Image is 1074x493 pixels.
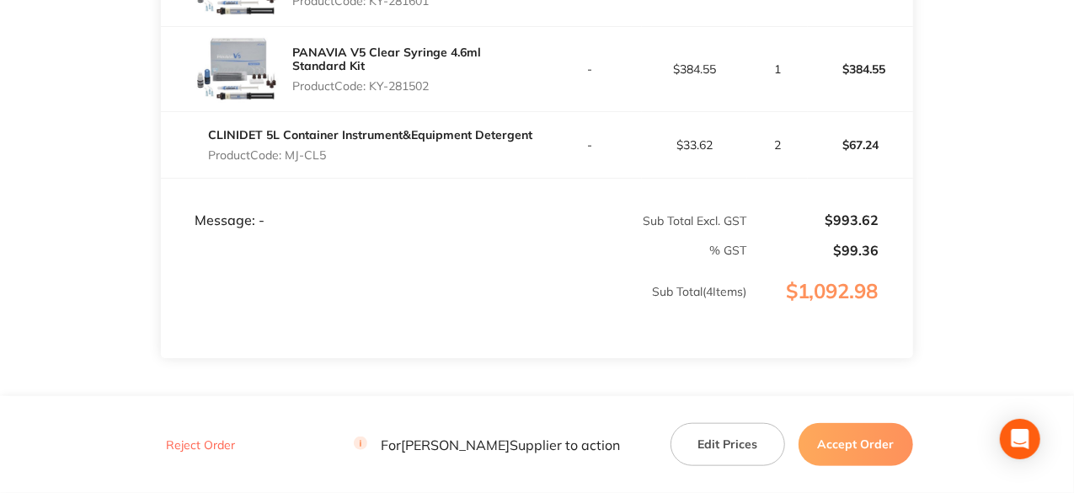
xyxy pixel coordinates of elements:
[799,423,913,465] button: Accept Order
[161,179,537,229] td: Message: -
[748,243,879,258] p: $99.36
[671,423,785,465] button: Edit Prices
[161,437,240,453] button: Reject Order
[809,49,912,89] p: $384.55
[208,148,532,162] p: Product Code: MJ-CL5
[643,62,746,76] p: $384.55
[748,138,806,152] p: 2
[748,62,806,76] p: 1
[292,79,537,93] p: Product Code: KY-281502
[748,212,879,228] p: $993.62
[195,27,279,111] img: OXBhNHlkOQ
[538,62,642,76] p: -
[538,214,747,228] p: Sub Total Excl. GST
[748,280,911,337] p: $1,092.98
[162,285,746,332] p: Sub Total ( 4 Items)
[162,244,746,257] p: % GST
[538,138,642,152] p: -
[1000,419,1040,459] div: Open Intercom Messenger
[292,45,481,73] a: PANAVIA V5 Clear Syringe 4.6ml Standard Kit
[643,138,746,152] p: $33.62
[809,125,912,165] p: $67.24
[208,127,532,142] a: CLINIDET 5L Container Instrument&Equipment Detergent
[354,437,620,453] p: For [PERSON_NAME] Supplier to action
